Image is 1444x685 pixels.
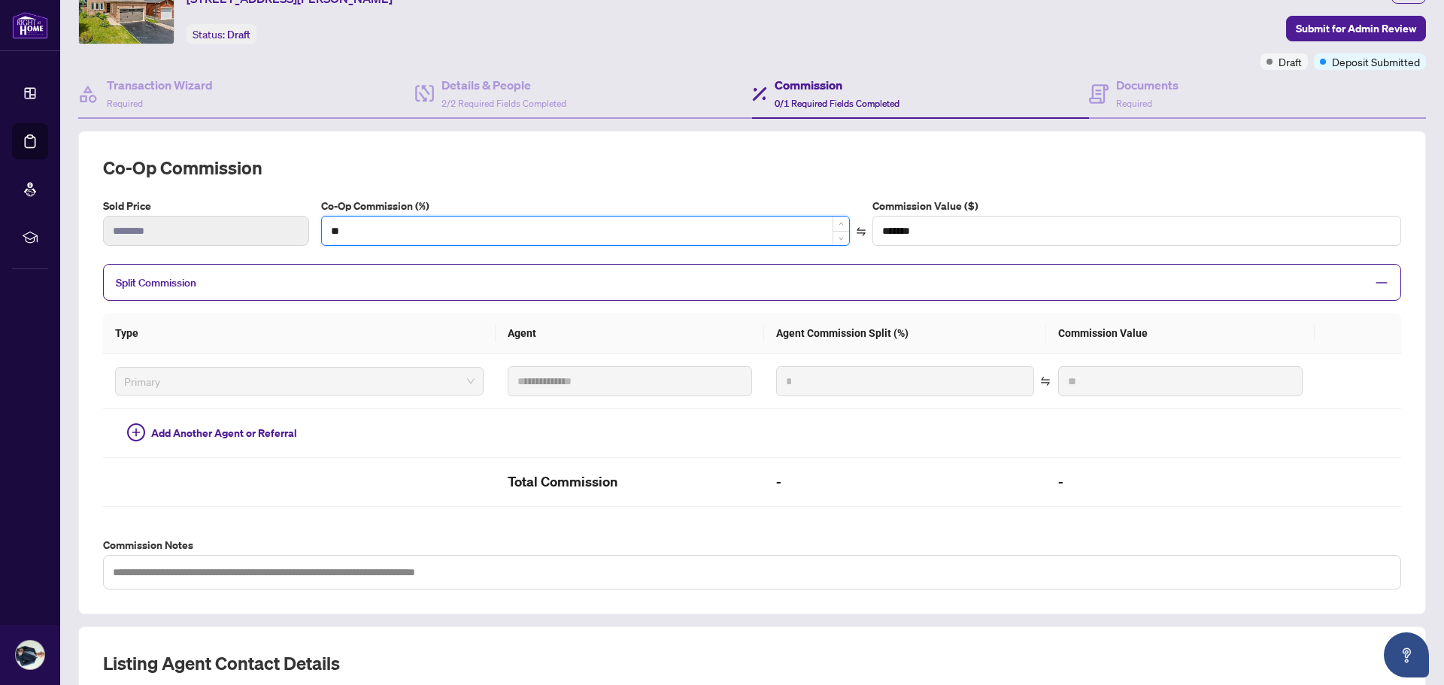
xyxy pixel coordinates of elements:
span: Draft [227,28,250,41]
h4: Details & People [441,76,566,94]
span: Split Commission [116,276,196,289]
th: Type [103,313,496,354]
span: Submit for Admin Review [1296,17,1416,41]
h4: Documents [1116,76,1179,94]
span: swap [1040,376,1051,386]
span: Decrease Value [833,231,849,245]
th: Agent [496,313,764,354]
span: Required [107,98,143,109]
span: up [839,221,844,226]
div: Status: [187,24,256,44]
th: Agent Commission Split (%) [764,313,1046,354]
span: plus-circle [127,423,145,441]
button: Add Another Agent or Referral [115,421,309,445]
span: Required [1116,98,1152,109]
span: Add Another Agent or Referral [151,425,297,441]
h2: Total Commission [508,470,752,494]
div: Split Commission [103,264,1401,301]
span: Primary [124,370,475,393]
span: Increase Value [833,217,849,231]
h2: Listing Agent Contact Details [103,651,1401,675]
label: Sold Price [103,198,309,214]
h4: Commission [775,76,899,94]
label: Co-Op Commission (%) [321,198,850,214]
label: Commission Notes [103,537,1401,553]
h2: Co-op Commission [103,156,1401,180]
span: down [839,236,844,241]
h2: - [1058,470,1303,494]
h4: Transaction Wizard [107,76,213,94]
span: 0/1 Required Fields Completed [775,98,899,109]
span: Deposit Submitted [1332,53,1420,70]
span: 2/2 Required Fields Completed [441,98,566,109]
span: minus [1375,276,1388,289]
span: swap [856,226,866,237]
h2: - [776,470,1034,494]
button: Submit for Admin Review [1286,16,1426,41]
img: Profile Icon [16,641,44,669]
img: logo [12,11,48,39]
button: Open asap [1384,632,1429,677]
label: Commission Value ($) [872,198,1401,214]
th: Commission Value [1046,313,1315,354]
span: Draft [1279,53,1302,70]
